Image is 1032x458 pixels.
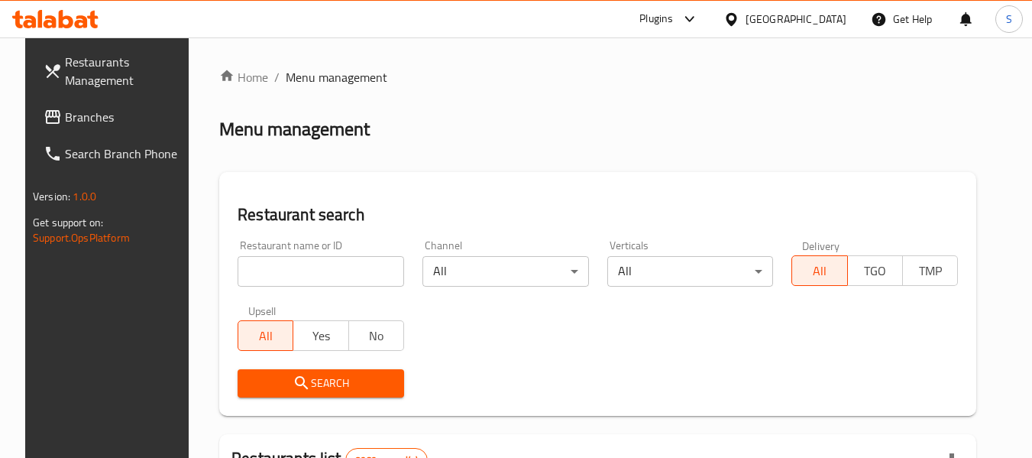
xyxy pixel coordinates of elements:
[248,305,277,316] label: Upsell
[847,255,903,286] button: TGO
[293,320,348,351] button: Yes
[909,260,952,282] span: TMP
[798,260,841,282] span: All
[31,135,198,172] a: Search Branch Phone
[286,68,387,86] span: Menu management
[902,255,958,286] button: TMP
[31,44,198,99] a: Restaurants Management
[274,68,280,86] li: /
[854,260,897,282] span: TGO
[65,145,186,163] span: Search Branch Phone
[238,203,958,226] h2: Restaurant search
[299,325,342,347] span: Yes
[355,325,398,347] span: No
[348,320,404,351] button: No
[639,10,673,28] div: Plugins
[238,320,293,351] button: All
[65,53,186,89] span: Restaurants Management
[1006,11,1012,28] span: S
[802,240,840,251] label: Delivery
[422,256,589,287] div: All
[219,68,268,86] a: Home
[33,228,130,248] a: Support.OpsPlatform
[219,117,370,141] h2: Menu management
[250,374,392,393] span: Search
[73,187,96,206] span: 1.0.0
[65,108,186,126] span: Branches
[219,68,976,86] nav: breadcrumb
[238,369,404,398] button: Search
[791,255,847,286] button: All
[33,187,70,206] span: Version:
[31,99,198,135] a: Branches
[746,11,846,28] div: [GEOGRAPHIC_DATA]
[607,256,774,287] div: All
[238,256,404,287] input: Search for restaurant name or ID..
[33,213,103,232] span: Get support on:
[244,325,287,347] span: All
